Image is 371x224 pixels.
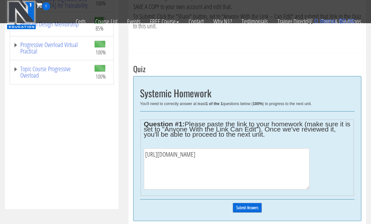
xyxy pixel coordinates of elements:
[233,203,262,213] input: Submit Answers
[90,10,122,33] a: Course List
[253,102,263,106] b: 100%
[122,10,145,33] a: Events
[339,17,355,24] bdi: 0.00
[144,120,185,128] strong: Question #1:
[13,42,88,54] a: Progressive Overload Virtual Practical
[314,17,318,24] span: 0
[320,17,337,24] span: items:
[273,10,316,33] a: Trainer Directory
[133,64,361,73] h3: Quiz
[13,66,88,79] a: Topic Course Progressive Overload
[306,17,355,24] a: 0 items: $0.00
[140,88,355,98] h2: Systemic Homework
[71,10,90,33] a: Certs
[306,18,313,24] img: icon11.png
[206,102,223,106] b: 1 of the 1
[42,2,50,10] span: 0
[145,10,184,33] a: FREE Course
[339,17,342,24] span: $
[140,102,355,106] div: You'll need to correctly answer at least questions below ( ) to progress to the next unit.
[184,10,209,33] a: Contact
[96,73,106,80] span: 100%
[36,1,50,9] a: 0
[96,49,106,56] span: 100%
[144,122,351,137] legend: Please paste the link to your homework (make sure it is set to "Anyone With the Link Can Edit"). ...
[7,0,36,29] img: n1-education
[209,10,237,33] a: Why N1?
[316,10,366,33] a: Terms & Conditions
[237,10,273,33] a: Testimonials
